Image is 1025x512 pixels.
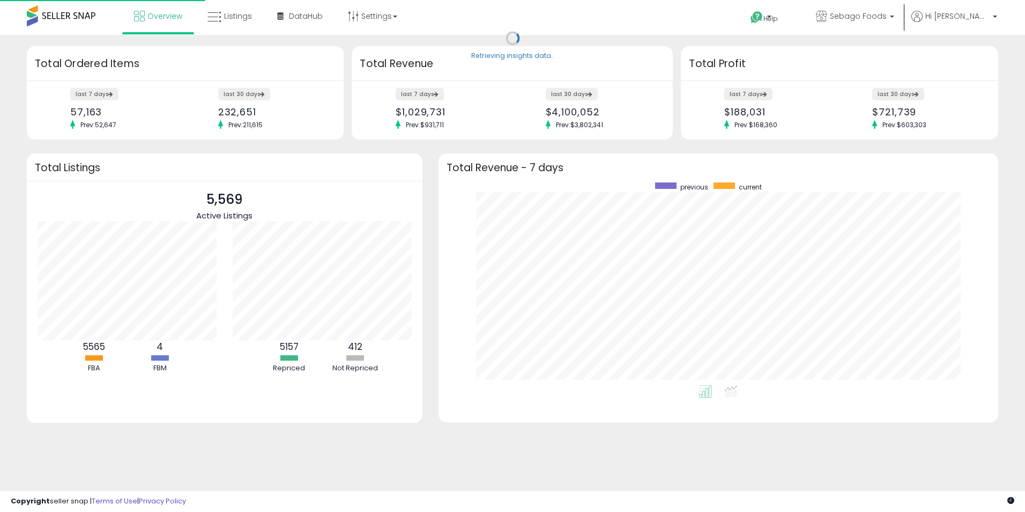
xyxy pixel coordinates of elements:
[360,56,665,71] h3: Total Revenue
[83,340,105,353] b: 5565
[925,11,990,21] span: Hi [PERSON_NAME]
[348,340,362,353] b: 412
[147,11,182,21] span: Overview
[396,88,444,100] label: last 7 days
[546,88,598,100] label: last 30 days
[396,106,504,118] div: $1,029,731
[872,106,979,118] div: $721,739
[257,363,321,374] div: Repriced
[70,106,177,118] div: 57,163
[323,363,387,374] div: Not Repriced
[289,11,323,21] span: DataHub
[689,56,990,71] h3: Total Profit
[157,340,163,353] b: 4
[400,120,449,129] span: Prev: $931,711
[724,106,831,118] div: $188,031
[218,106,325,118] div: 232,651
[546,106,655,118] div: $4,100,052
[196,210,252,221] span: Active Listings
[447,164,991,172] h3: Total Revenue - 7 days
[128,363,192,374] div: FBM
[830,11,887,21] span: Sebago Foods
[218,88,270,100] label: last 30 days
[763,14,778,23] span: Help
[224,11,252,21] span: Listings
[872,88,924,100] label: last 30 days
[877,120,932,129] span: Prev: $603,303
[680,182,708,192] span: previous
[35,56,336,71] h3: Total Ordered Items
[70,88,118,100] label: last 7 days
[280,340,299,353] b: 5157
[223,120,268,129] span: Prev: 211,615
[196,189,252,210] p: 5,569
[724,88,773,100] label: last 7 days
[739,182,762,192] span: current
[742,3,799,35] a: Help
[35,164,414,172] h3: Total Listings
[750,11,763,24] i: Get Help
[75,120,122,129] span: Prev: 52,647
[62,363,126,374] div: FBA
[729,120,783,129] span: Prev: $168,360
[551,120,608,129] span: Prev: $3,802,341
[471,52,554,61] div: Retrieving insights data..
[911,11,997,35] a: Hi [PERSON_NAME]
